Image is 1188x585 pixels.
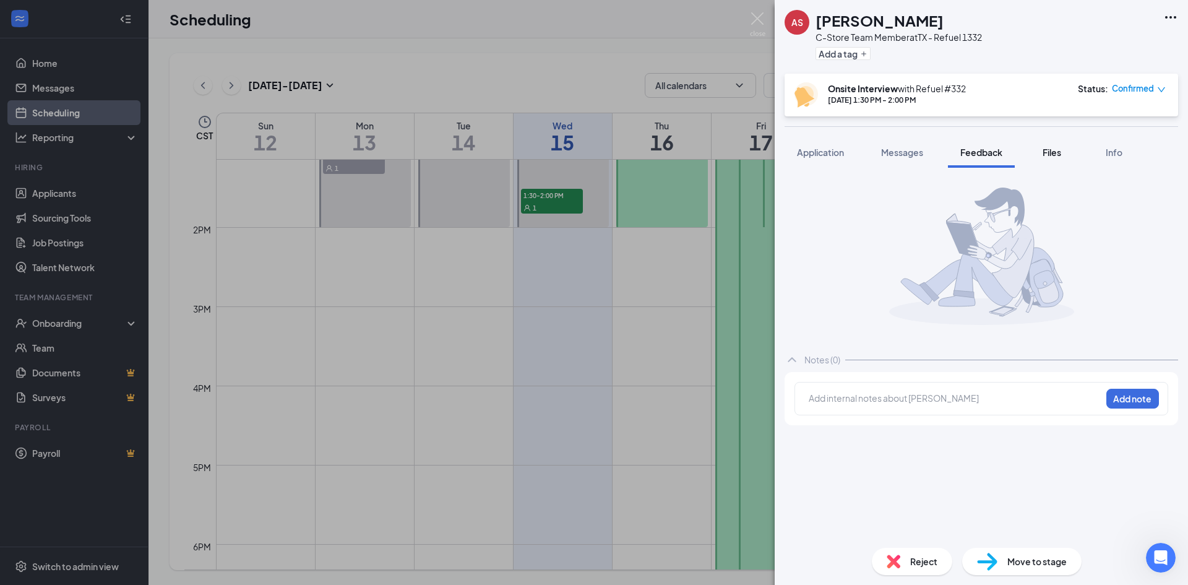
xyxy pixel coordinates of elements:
[889,188,1074,325] img: takingNoteManImg
[816,47,871,60] button: PlusAdd a tag
[1106,389,1159,409] button: Add note
[881,147,923,158] span: Messages
[828,95,966,105] div: [DATE] 1:30 PM - 2:00 PM
[816,10,944,31] h1: [PERSON_NAME]
[860,50,867,58] svg: Plus
[1043,147,1061,158] span: Files
[1106,147,1122,158] span: Info
[828,82,966,95] div: with Refuel #332
[960,147,1002,158] span: Feedback
[1112,82,1154,95] span: Confirmed
[1146,543,1176,573] iframe: Intercom live chat
[1157,85,1166,94] span: down
[910,555,937,568] span: Reject
[791,16,803,28] div: AS
[828,83,898,94] b: Onsite Interview
[797,147,844,158] span: Application
[1163,10,1178,25] svg: Ellipses
[816,31,982,43] div: C-Store Team Member at TX - Refuel 1332
[1007,555,1067,568] span: Move to stage
[785,352,799,367] svg: ChevronUp
[1078,82,1108,95] div: Status :
[804,353,840,366] div: Notes (0)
